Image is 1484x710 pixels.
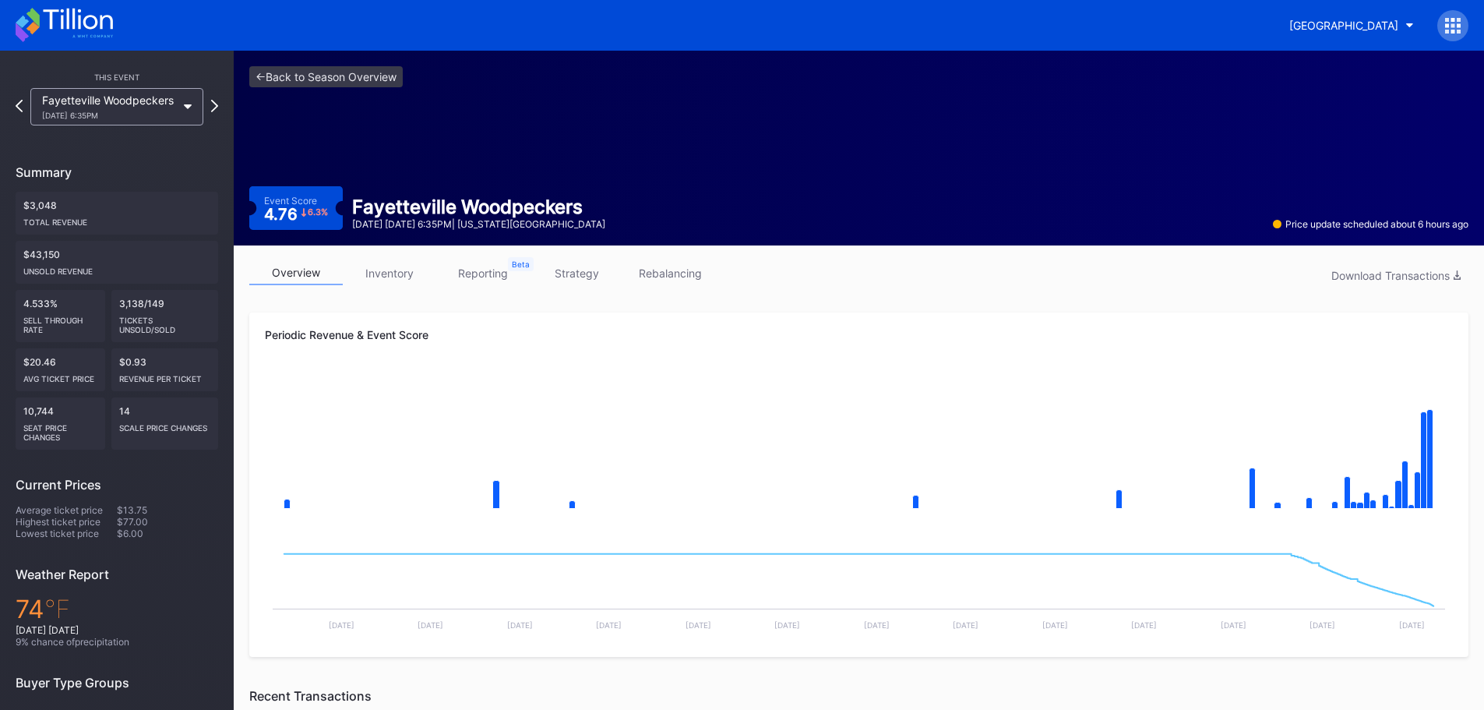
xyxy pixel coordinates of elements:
[23,211,210,227] div: Total Revenue
[249,66,403,87] a: <-Back to Season Overview
[23,417,97,442] div: seat price changes
[16,192,218,235] div: $3,048
[264,195,317,207] div: Event Score
[686,620,711,630] text: [DATE]
[44,594,70,624] span: ℉
[329,620,354,630] text: [DATE]
[111,290,219,342] div: 3,138/149
[507,620,533,630] text: [DATE]
[264,207,329,222] div: 4.76
[16,348,105,391] div: $20.46
[1289,19,1398,32] div: [GEOGRAPHIC_DATA]
[623,261,717,285] a: rebalancing
[265,328,1453,341] div: Periodic Revenue & Event Score
[265,369,1453,525] svg: Chart title
[436,261,530,285] a: reporting
[1399,620,1425,630] text: [DATE]
[42,94,176,120] div: Fayetteville Woodpeckers
[111,397,219,450] div: 14
[42,111,176,120] div: [DATE] 6:35PM
[1221,620,1246,630] text: [DATE]
[16,516,117,528] div: Highest ticket price
[16,397,105,450] div: 10,744
[16,72,218,82] div: This Event
[953,620,978,630] text: [DATE]
[343,261,436,285] a: inventory
[352,196,605,218] div: Fayetteville Woodpeckers
[1278,11,1426,40] button: [GEOGRAPHIC_DATA]
[23,260,210,276] div: Unsold Revenue
[352,218,605,230] div: [DATE] [DATE] 6:35PM | [US_STATE][GEOGRAPHIC_DATA]
[16,290,105,342] div: 4.533%
[308,208,328,217] div: 6.3 %
[249,261,343,285] a: overview
[1273,218,1468,230] div: Price update scheduled about 6 hours ago
[119,309,211,334] div: Tickets Unsold/Sold
[596,620,622,630] text: [DATE]
[119,417,211,433] div: scale price changes
[864,620,890,630] text: [DATE]
[16,528,117,539] div: Lowest ticket price
[1331,269,1461,282] div: Download Transactions
[249,688,1468,704] div: Recent Transactions
[1131,620,1157,630] text: [DATE]
[1042,620,1068,630] text: [DATE]
[111,348,219,391] div: $0.93
[16,675,218,691] div: Buyer Type Groups
[119,368,211,383] div: Revenue per ticket
[23,368,97,383] div: Avg ticket price
[16,624,218,636] div: [DATE] [DATE]
[16,504,117,516] div: Average ticket price
[265,525,1453,641] svg: Chart title
[117,528,218,539] div: $6.00
[530,261,623,285] a: strategy
[1310,620,1335,630] text: [DATE]
[16,594,218,624] div: 74
[774,620,800,630] text: [DATE]
[16,567,218,582] div: Weather Report
[16,164,218,180] div: Summary
[418,620,443,630] text: [DATE]
[16,477,218,493] div: Current Prices
[1324,265,1468,286] button: Download Transactions
[23,309,97,334] div: Sell Through Rate
[117,504,218,516] div: $13.75
[117,516,218,528] div: $77.00
[16,636,218,648] div: 9 % chance of precipitation
[16,241,218,284] div: $43,150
